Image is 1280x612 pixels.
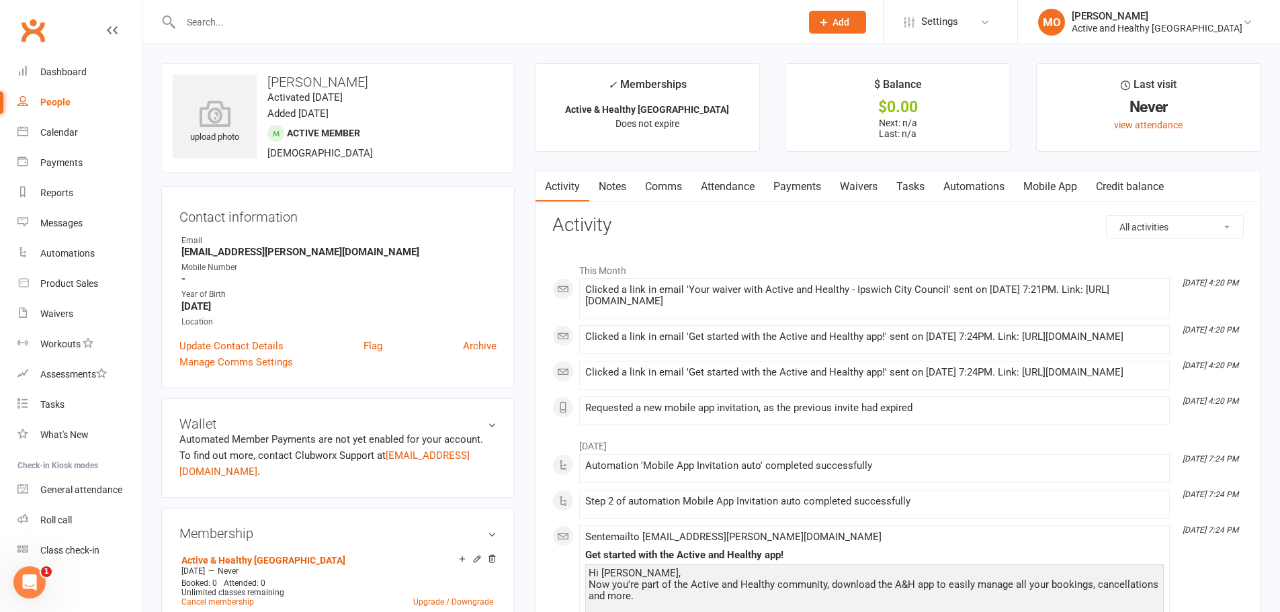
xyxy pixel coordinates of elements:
button: Add [809,11,866,34]
div: Waivers [40,308,73,319]
div: Mobile Number [181,261,497,274]
div: Last visit [1121,76,1177,100]
a: Product Sales [17,269,142,299]
time: Added [DATE] [267,107,329,120]
strong: [DATE] [181,300,497,312]
h3: Membership [179,526,497,541]
span: Unlimited classes remaining [181,588,284,597]
a: Workouts [17,329,142,359]
a: Waivers [17,299,142,329]
span: Settings [921,7,958,37]
div: Class check-in [40,545,99,556]
div: Requested a new mobile app invitation, as the previous invite had expired [585,402,1164,414]
time: Activated [DATE] [267,91,343,103]
span: [DATE] [181,566,205,576]
a: Activity [536,171,589,202]
a: Payments [764,171,830,202]
a: Update Contact Details [179,338,284,354]
a: Automations [17,238,142,269]
span: Active member [287,128,360,138]
div: General attendance [40,484,122,495]
div: Clicked a link in email 'Get started with the Active and Healthy app!' sent on [DATE] 7:24PM. Lin... [585,367,1164,378]
a: What's New [17,420,142,450]
p: Next: n/a Last: n/a [798,118,998,139]
a: view attendance [1114,120,1183,130]
a: Manage Comms Settings [179,354,293,370]
div: Messages [40,218,83,228]
div: Never [1049,100,1248,114]
div: Product Sales [40,278,98,289]
div: Dashboard [40,67,87,77]
a: People [17,87,142,118]
div: Automation 'Mobile App Invitation auto' completed successfully [585,460,1164,472]
i: [DATE] 7:24 PM [1183,490,1238,499]
span: Add [833,17,849,28]
div: Calendar [40,127,78,138]
a: General attendance kiosk mode [17,475,142,505]
a: Tasks [887,171,934,202]
li: [DATE] [552,432,1244,453]
span: Attended: 0 [224,578,265,588]
a: [EMAIL_ADDRESS][DOMAIN_NAME] [179,449,470,478]
a: Credit balance [1086,171,1173,202]
h3: Contact information [179,204,497,224]
i: [DATE] 4:20 PM [1183,396,1238,406]
div: $ Balance [874,76,922,100]
div: Workouts [40,339,81,349]
div: Email [181,234,497,247]
a: Payments [17,148,142,178]
a: Mobile App [1014,171,1086,202]
span: Sent email to [EMAIL_ADDRESS][PERSON_NAME][DOMAIN_NAME] [585,531,882,543]
a: Flag [364,338,382,354]
div: Reports [40,187,73,198]
i: [DATE] 4:20 PM [1183,361,1238,370]
a: Comms [636,171,691,202]
div: Assessments [40,369,107,380]
div: Tasks [40,399,65,410]
span: [DEMOGRAPHIC_DATA] [267,147,373,159]
span: 1 [41,566,52,577]
a: Roll call [17,505,142,535]
no-payment-system: Automated Member Payments are not yet enabled for your account. To find out more, contact Clubwor... [179,433,483,478]
div: Memberships [608,76,687,101]
div: People [40,97,71,107]
h3: [PERSON_NAME] [173,75,503,89]
span: Does not expire [615,118,679,129]
div: What's New [40,429,89,440]
div: Clicked a link in email 'Your waiver with Active and Healthy - Ipswich City Council' sent on [DAT... [585,284,1164,307]
div: Payments [40,157,83,168]
div: [PERSON_NAME] [1072,10,1242,22]
a: Calendar [17,118,142,148]
a: Archive [463,338,497,354]
div: Roll call [40,515,72,525]
a: Class kiosk mode [17,535,142,566]
i: [DATE] 7:24 PM [1183,525,1238,535]
strong: - [181,273,497,285]
a: Assessments [17,359,142,390]
div: Year of Birth [181,288,497,301]
a: Waivers [830,171,887,202]
input: Search... [177,13,792,32]
a: Cancel membership [181,597,254,607]
a: Clubworx [16,13,50,47]
a: Upgrade / Downgrade [413,597,493,607]
li: This Month [552,257,1244,278]
i: [DATE] 7:24 PM [1183,454,1238,464]
div: — [178,566,497,576]
div: Step 2 of automation Mobile App Invitation auto completed successfully [585,496,1164,507]
div: $0.00 [798,100,998,114]
a: Notes [589,171,636,202]
span: Booked: 0 [181,578,217,588]
iframe: Intercom live chat [13,566,46,599]
span: Never [218,566,239,576]
h3: Wallet [179,417,497,431]
i: ✓ [608,79,617,91]
div: Active and Healthy [GEOGRAPHIC_DATA] [1072,22,1242,34]
h3: Activity [552,215,1244,236]
div: MO [1038,9,1065,36]
strong: Active & Healthy [GEOGRAPHIC_DATA] [565,104,729,115]
a: Reports [17,178,142,208]
a: Dashboard [17,57,142,87]
strong: [EMAIL_ADDRESS][PERSON_NAME][DOMAIN_NAME] [181,246,497,258]
a: Automations [934,171,1014,202]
